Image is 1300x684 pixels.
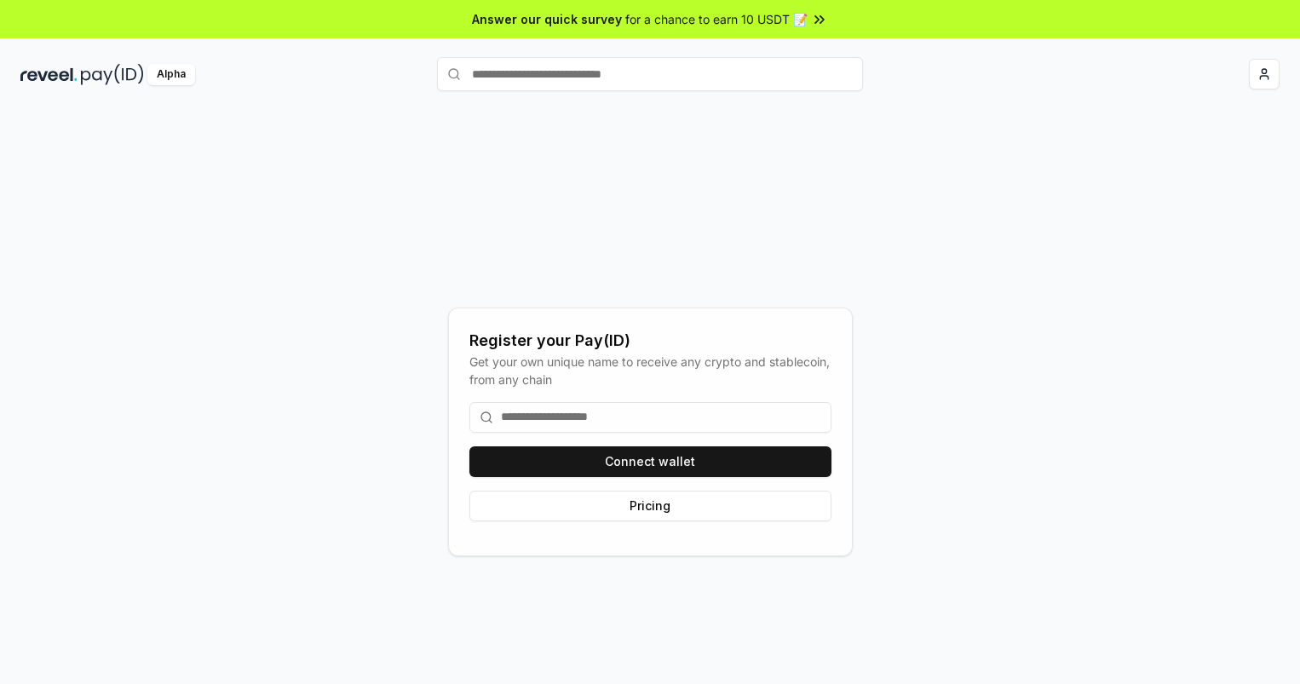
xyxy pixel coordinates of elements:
img: pay_id [81,64,144,85]
button: Connect wallet [469,446,831,477]
span: for a chance to earn 10 USDT 📝 [625,10,808,28]
button: Pricing [469,491,831,521]
div: Alpha [147,64,195,85]
span: Answer our quick survey [472,10,622,28]
div: Register your Pay(ID) [469,329,831,353]
div: Get your own unique name to receive any crypto and stablecoin, from any chain [469,353,831,388]
img: reveel_dark [20,64,78,85]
